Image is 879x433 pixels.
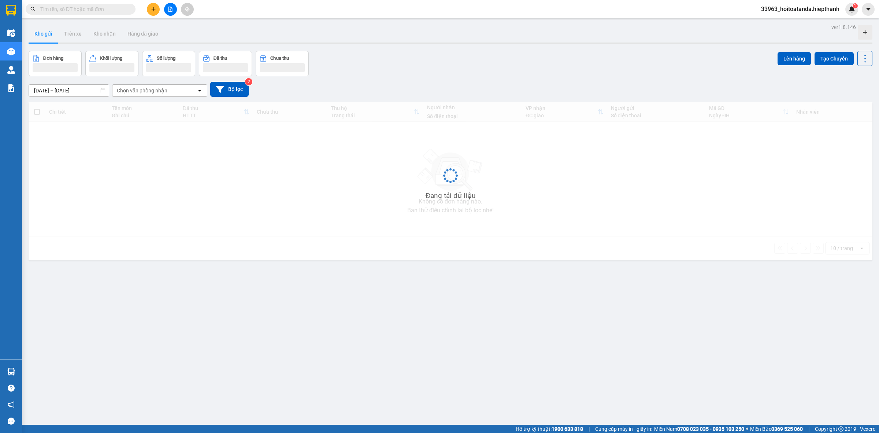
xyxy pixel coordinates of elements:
[750,425,803,433] span: Miền Bắc
[589,425,590,433] span: |
[7,48,15,55] img: warehouse-icon
[88,25,122,43] button: Kho nhận
[862,3,875,16] button: caret-down
[85,51,138,76] button: Khối lượng
[808,425,809,433] span: |
[771,426,803,432] strong: 0369 525 060
[199,51,252,76] button: Đã thu
[29,51,82,76] button: Đơn hàng
[426,190,476,201] div: Đang tải dữ liệu
[29,85,109,96] input: Select a date range.
[849,6,855,12] img: icon-new-feature
[516,425,583,433] span: Hỗ trợ kỹ thuật:
[164,3,177,16] button: file-add
[7,84,15,92] img: solution-icon
[755,4,845,14] span: 33963_hoitoatanda.hiepthanh
[256,51,309,76] button: Chưa thu
[8,401,15,408] span: notification
[838,426,843,432] span: copyright
[40,5,127,13] input: Tìm tên, số ĐT hoặc mã đơn
[552,426,583,432] strong: 1900 633 818
[142,51,195,76] button: Số lượng
[245,78,252,85] sup: 2
[595,425,652,433] span: Cung cấp máy in - giấy in:
[853,3,858,8] sup: 1
[117,87,167,94] div: Chọn văn phòng nhận
[147,3,160,16] button: plus
[168,7,173,12] span: file-add
[58,25,88,43] button: Trên xe
[654,425,744,433] span: Miền Nam
[831,23,856,31] div: ver 1.8.146
[6,5,16,16] img: logo-vxr
[157,56,175,61] div: Số lượng
[815,52,854,65] button: Tạo Chuyến
[8,385,15,392] span: question-circle
[100,56,122,61] div: Khối lượng
[677,426,744,432] strong: 0708 023 035 - 0935 103 250
[858,25,872,40] div: Tạo kho hàng mới
[29,25,58,43] button: Kho gửi
[865,6,872,12] span: caret-down
[181,3,194,16] button: aim
[30,7,36,12] span: search
[214,56,227,61] div: Đã thu
[7,66,15,74] img: warehouse-icon
[746,428,748,430] span: ⚪️
[854,3,856,8] span: 1
[197,88,203,93] svg: open
[778,52,811,65] button: Lên hàng
[122,25,164,43] button: Hàng đã giao
[270,56,289,61] div: Chưa thu
[185,7,190,12] span: aim
[210,82,249,97] button: Bộ lọc
[8,418,15,425] span: message
[43,56,63,61] div: Đơn hàng
[7,368,15,375] img: warehouse-icon
[7,29,15,37] img: warehouse-icon
[151,7,156,12] span: plus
